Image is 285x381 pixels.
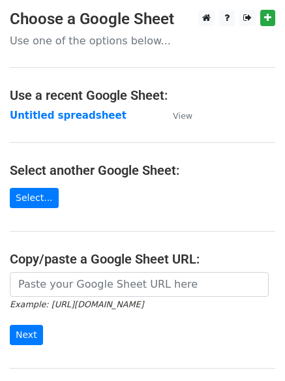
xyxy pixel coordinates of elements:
[10,34,275,48] p: Use one of the options below...
[10,188,59,208] a: Select...
[160,110,192,121] a: View
[10,272,269,297] input: Paste your Google Sheet URL here
[10,10,275,29] h3: Choose a Google Sheet
[173,111,192,121] small: View
[10,162,275,178] h4: Select another Google Sheet:
[10,299,143,309] small: Example: [URL][DOMAIN_NAME]
[10,110,127,121] a: Untitled spreadsheet
[10,87,275,103] h4: Use a recent Google Sheet:
[10,251,275,267] h4: Copy/paste a Google Sheet URL:
[10,325,43,345] input: Next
